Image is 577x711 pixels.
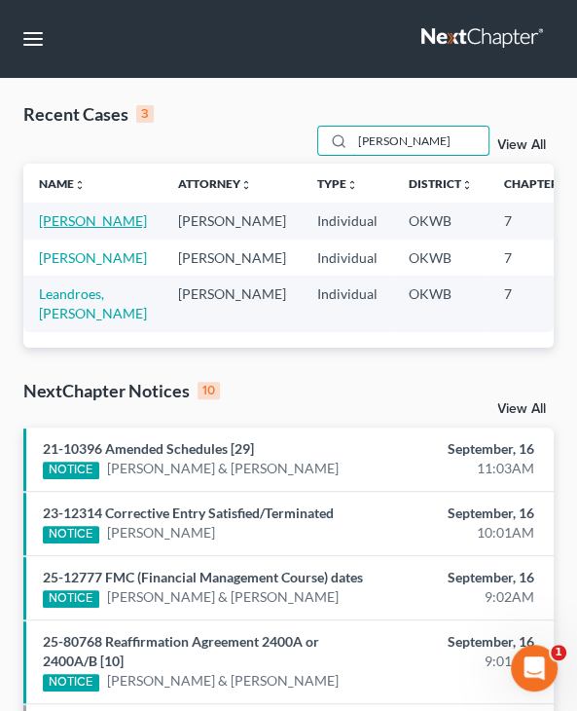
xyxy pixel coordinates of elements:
div: 9:02AM [383,587,534,607]
td: Individual [302,203,393,239]
div: 9:01AM [383,652,534,671]
a: [PERSON_NAME] [39,249,147,266]
a: Attorneyunfold_more [178,176,252,191]
a: View All [497,138,546,152]
td: OKWB [393,203,488,239]
td: OKWB [393,240,488,276]
td: [PERSON_NAME] [162,203,302,239]
div: 11:03AM [383,459,534,478]
a: [PERSON_NAME] [39,212,147,229]
a: 21-10396 Amended Schedules [29] [43,440,254,457]
td: Individual [302,240,393,276]
div: 3 [136,105,154,123]
div: September, 16 [383,504,534,523]
div: 10 [198,382,220,399]
a: Districtunfold_more [409,176,473,191]
div: NOTICE [43,526,99,543]
a: [PERSON_NAME] & [PERSON_NAME] [107,459,339,478]
div: September, 16 [383,568,534,587]
td: [PERSON_NAME] [162,240,302,276]
a: Chapterunfold_more [504,176,570,191]
a: View All [497,402,546,416]
td: Individual [302,276,393,331]
td: [PERSON_NAME] [162,276,302,331]
td: OKWB [393,276,488,331]
i: unfold_more [461,179,473,191]
div: NOTICE [43,462,99,479]
div: September, 16 [383,632,534,652]
a: 25-80768 Reaffirmation Agreement 2400A or 2400A/B [10] [43,633,319,669]
a: 23-12314 Corrective Entry Satisfied/Terminated [43,505,334,521]
i: unfold_more [74,179,86,191]
div: NextChapter Notices [23,379,220,402]
div: 10:01AM [383,523,534,543]
a: Typeunfold_more [317,176,358,191]
a: Nameunfold_more [39,176,86,191]
div: Recent Cases [23,102,154,126]
a: Leandroes, [PERSON_NAME] [39,285,147,321]
i: unfold_more [346,179,358,191]
span: 1 [551,645,566,660]
input: Search by name... [352,127,488,155]
a: 25-12777 FMC (Financial Management Course) dates [43,569,363,585]
div: September, 16 [383,439,534,459]
iframe: Intercom live chat [511,645,558,692]
div: NOTICE [43,590,99,608]
div: NOTICE [43,674,99,692]
a: [PERSON_NAME] & [PERSON_NAME] [107,587,339,607]
a: [PERSON_NAME] [107,523,215,543]
a: [PERSON_NAME] & [PERSON_NAME] [107,671,339,691]
i: unfold_more [240,179,252,191]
